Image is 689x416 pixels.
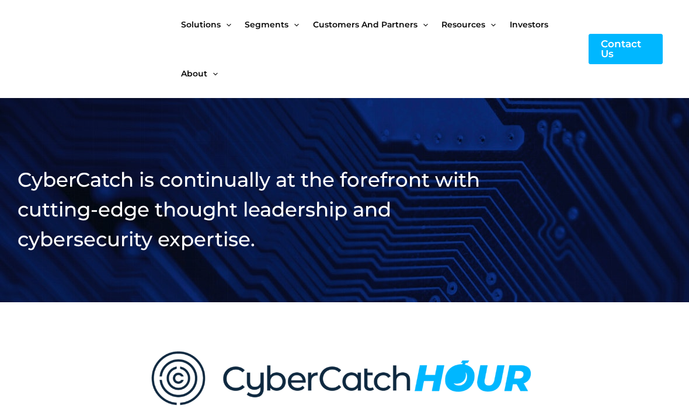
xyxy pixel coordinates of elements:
[18,165,521,254] h2: CyberCatch is continually at the forefront with cutting-edge thought leadership and cybersecurity...
[181,49,207,98] span: About
[589,34,663,64] a: Contact Us
[207,49,218,98] span: Menu Toggle
[20,25,161,74] img: CyberCatch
